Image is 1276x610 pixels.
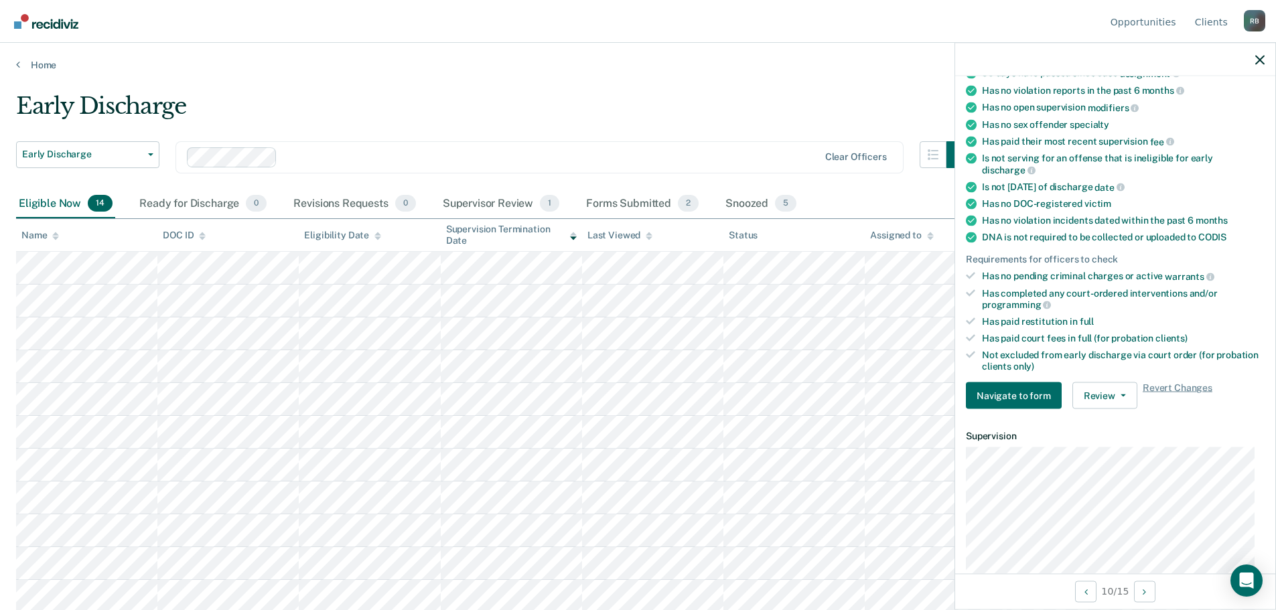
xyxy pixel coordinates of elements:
[982,215,1265,226] div: Has no violation incidents dated within the past 6
[825,151,887,163] div: Clear officers
[982,332,1265,344] div: Has paid court fees in full (for probation
[1084,198,1111,209] span: victim
[982,84,1265,96] div: Has no violation reports in the past 6
[1134,581,1155,602] button: Next Opportunity
[723,189,799,219] div: Snoozed
[982,232,1265,243] div: DNA is not required to be collected or uploaded to
[304,230,381,241] div: Eligibility Date
[1244,10,1265,31] button: Profile dropdown button
[583,189,701,219] div: Forms Submitted
[982,349,1265,372] div: Not excluded from early discharge via court order (for probation clients
[291,189,418,219] div: Revisions Requests
[1150,136,1174,147] span: fee
[982,102,1265,114] div: Has no open supervision
[966,254,1265,265] div: Requirements for officers to check
[21,230,59,241] div: Name
[982,135,1265,147] div: Has paid their most recent supervision
[163,230,206,241] div: DOC ID
[16,59,1260,71] a: Home
[982,287,1265,310] div: Has completed any court-ordered interventions and/or
[982,164,1036,175] span: discharge
[1070,119,1109,129] span: specialty
[1094,181,1124,192] span: date
[16,92,973,131] div: Early Discharge
[982,316,1265,327] div: Has paid restitution in
[775,195,796,212] span: 5
[982,119,1265,130] div: Has no sex offender
[88,195,113,212] span: 14
[982,181,1265,193] div: Is not [DATE] of discharge
[1244,10,1265,31] div: R B
[1142,85,1184,96] span: months
[1080,316,1094,327] span: full
[540,195,559,212] span: 1
[1198,232,1226,242] span: CODIS
[587,230,652,241] div: Last Viewed
[729,230,758,241] div: Status
[982,153,1265,175] div: Is not serving for an offense that is ineligible for early
[1013,360,1034,371] span: only)
[1143,382,1212,409] span: Revert Changes
[955,573,1275,609] div: 10 / 15
[16,189,115,219] div: Eligible Now
[966,382,1067,409] a: Navigate to form link
[137,189,269,219] div: Ready for Discharge
[1155,332,1188,343] span: clients)
[246,195,267,212] span: 0
[982,271,1265,283] div: Has no pending criminal charges or active
[870,230,933,241] div: Assigned to
[966,431,1265,442] dt: Supervision
[982,198,1265,210] div: Has no DOC-registered
[1230,564,1263,597] div: Open Intercom Messenger
[14,14,78,29] img: Recidiviz
[1075,581,1096,602] button: Previous Opportunity
[1196,215,1228,226] span: months
[446,224,577,246] div: Supervision Termination Date
[395,195,416,212] span: 0
[1165,271,1214,281] span: warrants
[678,195,699,212] span: 2
[982,299,1051,310] span: programming
[22,149,143,160] span: Early Discharge
[966,382,1062,409] button: Navigate to form
[440,189,563,219] div: Supervisor Review
[1072,382,1137,409] button: Review
[1088,102,1139,112] span: modifiers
